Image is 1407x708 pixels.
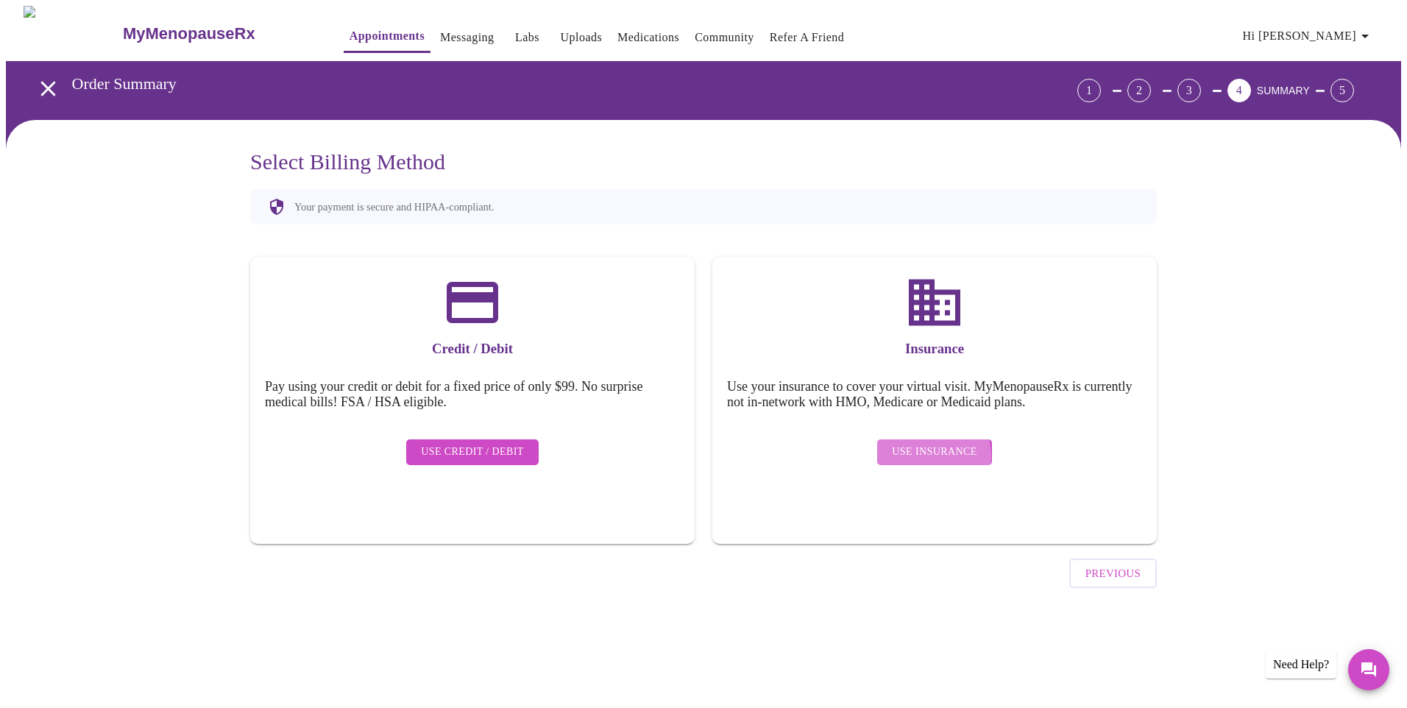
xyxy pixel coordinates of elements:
button: Uploads [555,23,609,52]
a: Community [695,27,754,48]
p: Your payment is secure and HIPAA-compliant. [294,201,494,213]
a: Messaging [440,27,494,48]
button: Appointments [344,21,430,53]
a: Appointments [350,26,425,46]
button: Messaging [434,23,500,52]
button: Use Insurance [877,439,991,465]
button: Messages [1348,649,1389,690]
a: Labs [515,27,539,48]
span: SUMMARY [1257,85,1310,96]
span: Use Insurance [892,443,977,461]
h3: Order Summary [72,74,996,93]
h3: Insurance [727,341,1142,357]
button: Hi [PERSON_NAME] [1237,21,1380,51]
a: MyMenopauseRx [121,8,313,60]
span: Hi [PERSON_NAME] [1243,26,1374,46]
h3: MyMenopauseRx [123,24,255,43]
button: open drawer [26,67,70,110]
h3: Select Billing Method [250,149,1157,174]
div: 1 [1077,79,1101,102]
button: Labs [504,23,551,52]
span: Previous [1085,564,1141,583]
a: Uploads [561,27,603,48]
div: Need Help? [1266,651,1336,679]
button: Medications [612,23,685,52]
h3: Credit / Debit [265,341,680,357]
img: MyMenopauseRx Logo [24,6,121,61]
button: Previous [1069,559,1157,588]
div: 2 [1127,79,1151,102]
button: Refer a Friend [764,23,851,52]
a: Medications [617,27,679,48]
div: 3 [1177,79,1201,102]
button: Use Credit / Debit [406,439,539,465]
button: Community [689,23,760,52]
div: 4 [1227,79,1251,102]
a: Refer a Friend [770,27,845,48]
h5: Use your insurance to cover your virtual visit. MyMenopauseRx is currently not in-network with HM... [727,379,1142,410]
div: 5 [1330,79,1354,102]
span: Use Credit / Debit [421,443,524,461]
h5: Pay using your credit or debit for a fixed price of only $99. No surprise medical bills! FSA / HS... [265,379,680,410]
